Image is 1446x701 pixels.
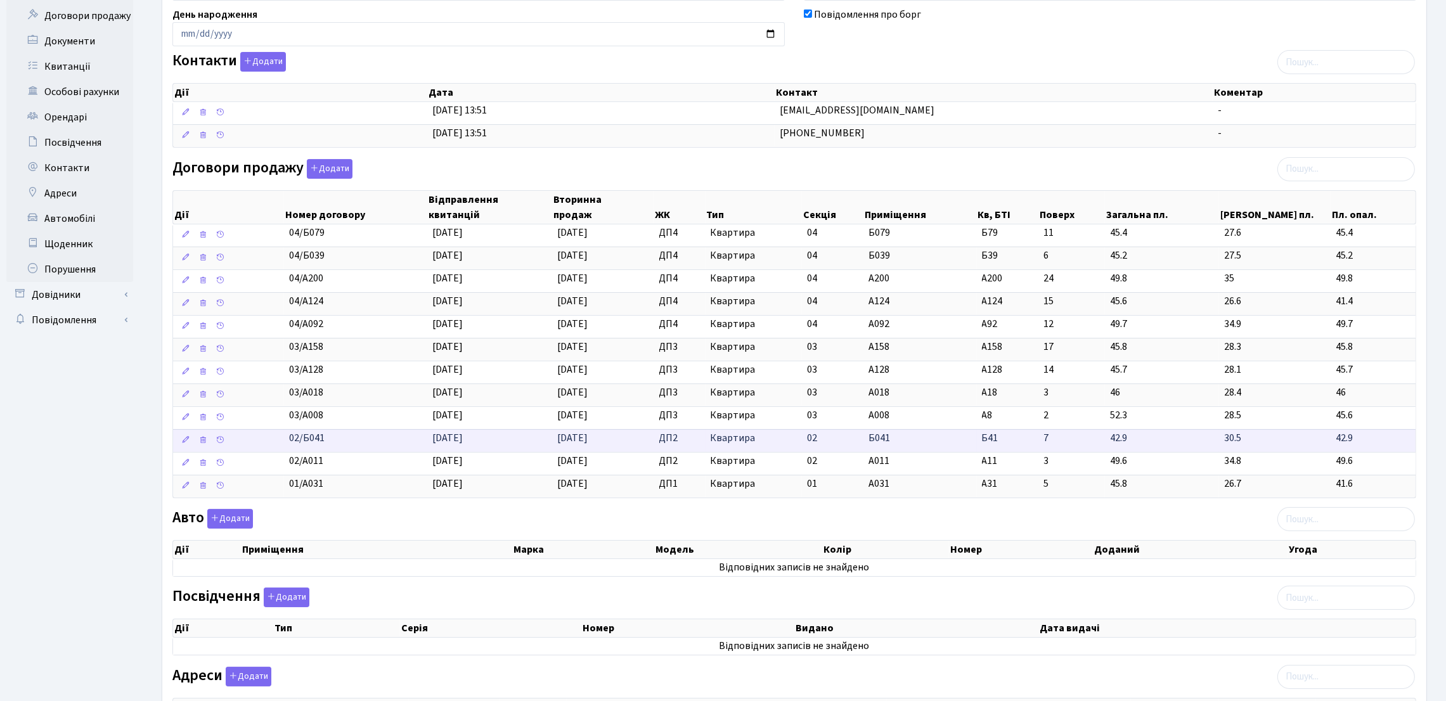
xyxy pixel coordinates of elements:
span: [DATE] [432,340,463,354]
button: Адреси [226,667,271,686]
span: А031 [868,477,889,491]
th: Кв, БТІ [976,191,1038,224]
span: 11 [1043,226,1100,240]
label: Посвідчення [172,588,309,607]
span: ДП4 [659,271,700,286]
span: Квартира [711,454,797,468]
span: 45.4 [1110,226,1214,240]
span: 28.1 [1224,363,1326,377]
span: А158 [868,340,889,354]
a: Додати [261,586,309,608]
a: Контакти [6,155,133,181]
span: А008 [868,408,889,422]
th: Поверх [1038,191,1105,224]
button: Посвідчення [264,588,309,607]
span: 03 [807,385,817,399]
span: [DATE] 13:51 [432,103,487,117]
span: 27.5 [1224,248,1326,263]
span: [DATE] [557,248,588,262]
a: Квитанції [6,54,133,79]
span: Б79 [982,226,1034,240]
span: Квартира [711,431,797,446]
span: ДП4 [659,317,700,331]
span: 03/А128 [289,363,323,376]
th: Дії [173,541,241,558]
span: 46 [1110,385,1214,400]
span: Квартира [711,226,797,240]
span: [DATE] [557,340,588,354]
a: Повідомлення [6,307,133,333]
span: 3 [1043,385,1100,400]
span: 04/Б079 [289,226,325,240]
th: Секція [802,191,864,224]
span: ДП4 [659,294,700,309]
label: Повідомлення про борг [814,7,921,22]
label: Договори продажу [172,159,352,179]
span: [DATE] [432,454,463,468]
span: [EMAIL_ADDRESS][DOMAIN_NAME] [780,103,934,117]
span: 04 [807,294,817,308]
input: Пошук... [1277,507,1415,531]
span: 24 [1043,271,1100,286]
span: 30.5 [1224,431,1326,446]
span: [DATE] [432,431,463,445]
span: А018 [868,385,889,399]
span: А8 [982,408,1034,423]
input: Пошук... [1277,50,1415,74]
span: 01/А031 [289,477,323,491]
span: 45.2 [1336,248,1410,263]
span: 45.4 [1336,226,1410,240]
input: Пошук... [1277,157,1415,181]
th: Пл. опал. [1331,191,1415,224]
span: [DATE] 13:51 [432,126,487,140]
span: ДП3 [659,408,700,423]
span: [DATE] [557,317,588,331]
a: Адреси [6,181,133,206]
span: 14 [1043,363,1100,377]
span: 04/А092 [289,317,323,331]
span: Б079 [868,226,890,240]
span: А011 [868,454,889,468]
th: Дата видачі [1038,619,1416,637]
span: Квартира [711,317,797,331]
span: 42.9 [1336,431,1410,446]
th: Вторинна продаж [552,191,654,224]
th: [PERSON_NAME] пл. [1219,191,1331,224]
span: Квартира [711,408,797,423]
span: ДП4 [659,248,700,263]
button: Контакти [240,52,286,72]
span: Б039 [868,248,890,262]
span: 12 [1043,317,1100,331]
span: 28.3 [1224,340,1326,354]
span: А128 [868,363,889,376]
span: Б041 [868,431,890,445]
span: [DATE] [432,248,463,262]
a: Щоденник [6,231,133,257]
span: А92 [982,317,1034,331]
button: Договори продажу [307,159,352,179]
a: Документи [6,29,133,54]
span: 34.9 [1224,317,1326,331]
input: Пошук... [1277,665,1415,689]
span: 41.4 [1336,294,1410,309]
span: ДП1 [659,477,700,491]
th: Відправлення квитанцій [427,191,552,224]
span: 45.7 [1110,363,1214,377]
span: А128 [982,363,1034,377]
span: ДП2 [659,431,700,446]
span: 28.4 [1224,385,1326,400]
span: 34.8 [1224,454,1326,468]
span: 03 [807,363,817,376]
span: 49.6 [1336,454,1410,468]
span: 03/А008 [289,408,323,422]
span: А124 [982,294,1034,309]
span: 45.8 [1336,340,1410,354]
span: 02 [807,454,817,468]
span: 45.6 [1336,408,1410,423]
span: - [1218,126,1222,140]
a: Договори продажу [6,3,133,29]
th: Номер договору [284,191,427,224]
th: Дата [427,84,775,101]
span: Квартира [711,271,797,286]
th: Номер [581,619,794,637]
